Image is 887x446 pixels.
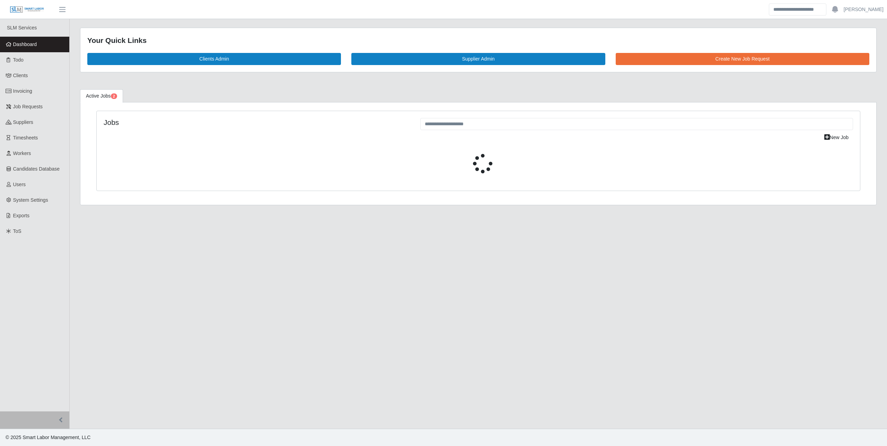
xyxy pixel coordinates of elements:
span: Todo [13,57,24,63]
a: Clients Admin [87,53,341,65]
span: Invoicing [13,88,32,94]
span: Timesheets [13,135,38,140]
span: ToS [13,228,21,234]
a: Active Jobs [80,89,123,103]
a: Supplier Admin [351,53,605,65]
span: © 2025 Smart Labor Management, LLC [6,435,90,440]
img: SLM Logo [10,6,44,13]
span: Candidates Database [13,166,60,172]
input: Search [769,3,826,16]
a: [PERSON_NAME] [844,6,884,13]
span: Clients [13,73,28,78]
a: New Job [820,131,853,144]
span: Exports [13,213,29,218]
span: Users [13,182,26,187]
span: System Settings [13,197,48,203]
h4: Jobs [104,118,410,127]
span: Dashboard [13,42,37,47]
span: Job Requests [13,104,43,109]
div: Your Quick Links [87,35,869,46]
a: Create New Job Request [616,53,869,65]
span: SLM Services [7,25,37,30]
span: Pending Jobs [111,93,117,99]
span: Workers [13,151,31,156]
span: Suppliers [13,119,33,125]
